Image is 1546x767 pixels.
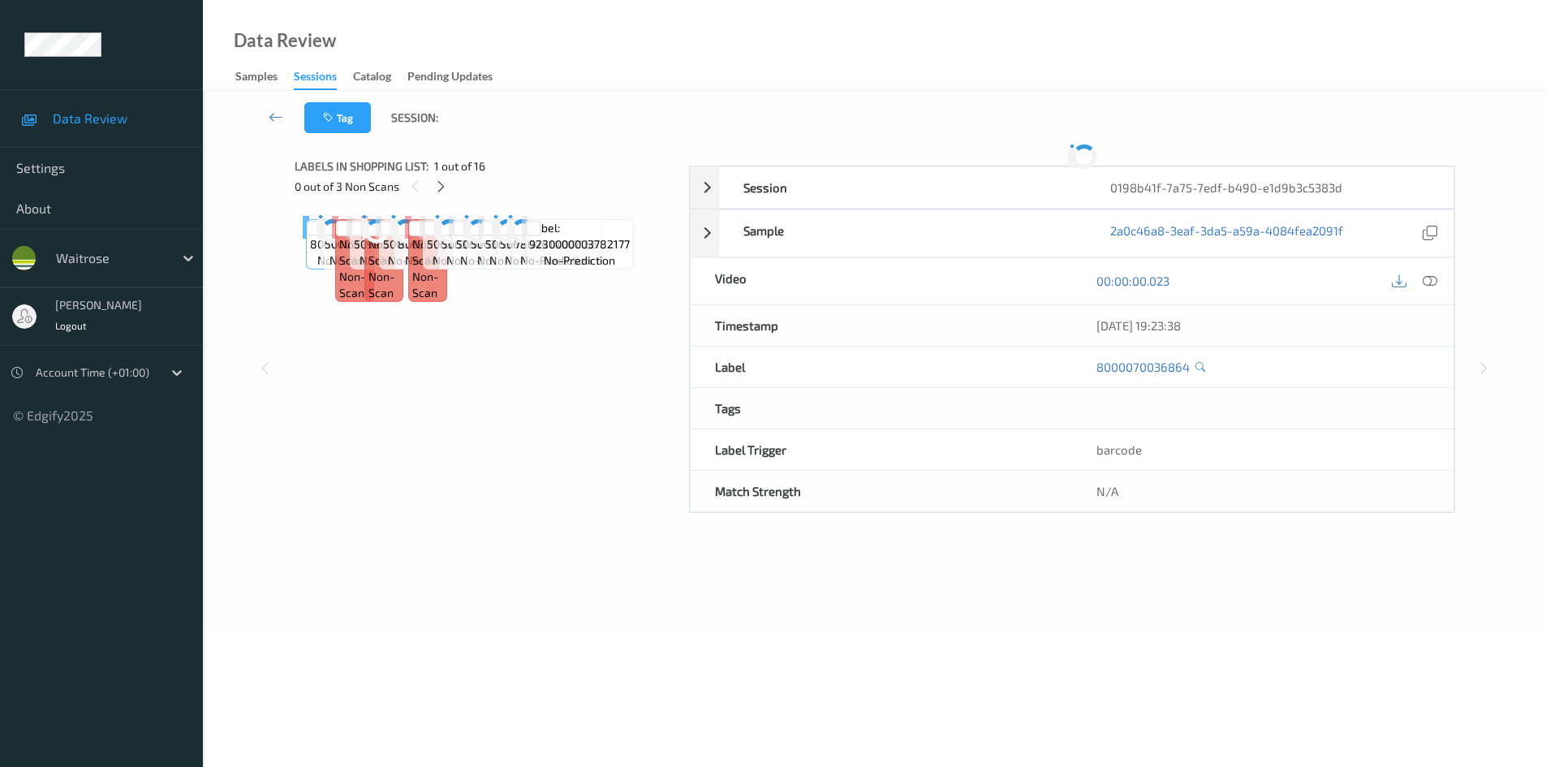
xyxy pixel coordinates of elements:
[368,269,399,301] span: non-scan
[295,158,428,175] span: Labels in shopping list:
[407,66,509,88] a: Pending Updates
[405,252,476,269] span: no-prediction
[234,32,336,49] div: Data Review
[719,210,1086,256] div: Sample
[691,305,1072,346] div: Timestamp
[1072,471,1453,511] div: N/A
[235,66,294,88] a: Samples
[446,252,518,269] span: no-prediction
[690,166,1454,209] div: Session0198b41f-7a75-7edf-b490-e1d9b3c5383d
[294,66,353,90] a: Sessions
[477,252,549,269] span: no-prediction
[489,252,561,269] span: no-prediction
[1096,317,1429,334] div: [DATE] 19:23:38
[1072,429,1453,470] div: barcode
[690,209,1454,257] div: Sample2a0c46a8-3eaf-3da5-a59a-4084fea2091f
[1086,167,1453,208] div: 0198b41f-7a75-7edf-b490-e1d9b3c5383d
[294,68,337,90] div: Sessions
[368,220,399,269] span: Label: Non-Scan
[235,68,278,88] div: Samples
[412,220,443,269] span: Label: Non-Scan
[329,252,401,269] span: no-prediction
[691,471,1072,511] div: Match Strength
[339,269,370,301] span: non-scan
[520,252,592,269] span: no-prediction
[339,220,370,269] span: Label: Non-Scan
[391,110,438,126] span: Session:
[1110,222,1343,244] a: 2a0c46a8-3eaf-3da5-a59a-4084fea2091f
[1096,359,1190,375] a: 8000070036864
[529,220,630,252] span: Label: 9230000003782177
[295,176,678,196] div: 0 out of 3 Non Scans
[1096,273,1169,289] a: 00:00:00.023
[460,252,532,269] span: no-prediction
[317,252,389,269] span: no-prediction
[407,68,493,88] div: Pending Updates
[412,269,443,301] span: non-scan
[544,252,615,269] span: no-prediction
[691,388,1072,429] div: Tags
[304,102,371,133] button: Tag
[360,252,431,269] span: no-prediction
[505,252,576,269] span: no-prediction
[433,252,504,269] span: no-prediction
[691,429,1072,470] div: Label Trigger
[388,252,459,269] span: no-prediction
[691,258,1072,304] div: Video
[691,347,1072,387] div: Label
[434,158,485,175] span: 1 out of 16
[719,167,1086,208] div: Session
[353,68,391,88] div: Catalog
[353,66,407,88] a: Catalog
